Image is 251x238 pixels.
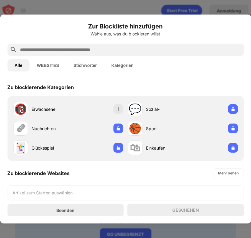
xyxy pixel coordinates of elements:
[7,170,70,176] div: Zu blockierende Websites
[12,190,73,196] div: Artikel zum Starten auswählen
[130,142,140,154] div: 🛍
[146,145,183,151] div: Einkaufen
[129,103,142,115] div: 💬
[104,59,141,71] button: Kategorien
[31,106,68,112] div: Erwachsene
[218,170,239,176] div: Mehr sehen
[7,22,244,31] h6: Zur Blockliste hinzufügen
[56,208,74,213] div: Beenden
[129,122,142,135] div: 🏀
[146,106,183,112] div: Sozial-
[31,125,68,132] div: Nachrichten
[30,59,66,71] button: WEBSITES
[15,122,26,135] div: 🗞
[66,59,104,71] button: Stichwörter
[172,208,199,213] div: GESCHEHEN
[7,31,244,36] div: Wähle aus, was du blockieren willst
[14,142,27,154] div: 🃏
[14,103,27,115] div: 🔞
[10,46,17,53] img: search.svg
[7,84,74,90] div: Zu blockierende Kategorien
[31,145,68,151] div: Glücksspiel
[146,125,183,132] div: Sport
[7,59,30,71] button: Alle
